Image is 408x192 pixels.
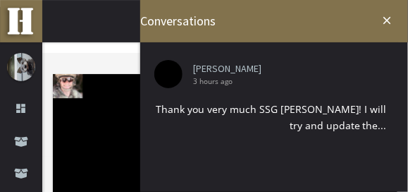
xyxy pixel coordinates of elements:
[381,14,394,27] i: close
[151,53,390,144] li: [PERSON_NAME] 3 hours ago Thank you very much SSG [PERSON_NAME]! I will try and update the...
[381,2,394,44] a: close
[7,53,35,81] img: image
[193,78,376,85] span: 3 hours ago
[193,64,376,74] a: [PERSON_NAME]
[140,13,216,29] span: Conversations
[154,101,387,133] div: Thank you very much SSG [PERSON_NAME]! I will try and update the...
